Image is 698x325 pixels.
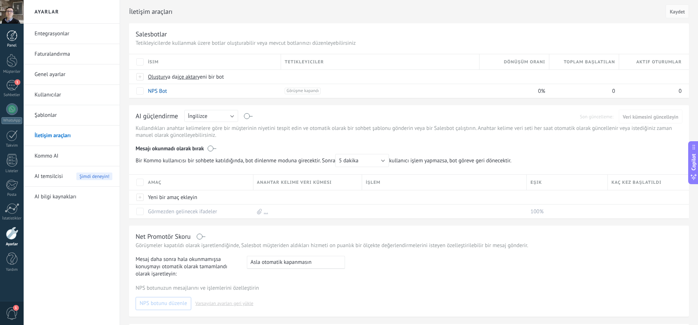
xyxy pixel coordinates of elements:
p: Kullandıkları anahtar kelimelere göre bir müşterinin niyetini tespit edin ve otomatik olarak bir ... [136,125,682,139]
li: Genel ayarlar [24,64,120,85]
span: Copilot [690,154,697,170]
div: AI güçlendirme [136,112,178,121]
span: 5 dakika [339,157,358,164]
div: Sohbetler [1,93,23,98]
span: Aktif oturumlar [636,59,682,66]
span: ya da [165,74,177,80]
li: AI bilgi kaynakları [24,187,120,207]
span: 100% [530,208,543,215]
li: Kommo AI [24,146,120,166]
a: Kommo AI [35,146,112,166]
span: Şimdi deneyin! [76,173,112,180]
span: Oluştur [148,74,165,80]
div: 0 [549,84,615,98]
p: NPS botunuzun mesajlarını ve işlemlerini özelleştirin [136,285,682,292]
div: Mesajı okunmadı olarak bırak [136,140,682,154]
span: Dönüşüm oranı [504,59,545,66]
div: 0 [619,84,682,98]
div: Müşteriler [1,70,23,74]
div: İstatistikler [1,216,23,221]
div: WhatsApp [1,117,22,124]
span: İsim [148,59,159,66]
span: Asla otomatik kapanmasın [250,259,312,266]
span: Toplam başlatılan [564,59,615,66]
a: Kullanıcılar [35,85,112,105]
span: 1 [15,79,20,85]
span: yeni bir bot [197,74,224,80]
span: 0% [538,88,545,95]
div: Net Promotör Skoru [136,232,191,241]
a: AI temsilcisiŞimdi deneyin! [35,166,112,187]
div: Takvim [1,143,23,148]
div: 0% [480,84,546,98]
a: AI bilgi kaynakları [35,187,112,207]
p: Görüşmeler kapatıldı olarak işaretlendiğinde, Salesbot müşteriden aldıkları hizmeti on puanlık bi... [136,242,682,249]
span: 1 [13,305,19,311]
a: Genel ayarlar [35,64,112,85]
span: Anahtar kelime veri kümesi [257,179,332,186]
span: İşlem [366,179,380,186]
li: Kullanıcılar [24,85,120,105]
span: Kaç kez başlatıldı [611,179,661,186]
span: Amaç [148,179,161,186]
span: İngilizce [188,113,208,120]
span: Mesaj daha sonra hala okunmamışsa konuşmayı otomatik olarak tamamlandı olarak işaretleyin: [136,256,240,278]
div: Posta [1,193,23,197]
a: İletişim araçları [35,126,112,146]
a: Görmezden gelinecek ifadeler [148,208,217,215]
li: AI temsilcisi [24,166,120,187]
span: 0 [612,88,615,95]
div: 100% [527,205,604,218]
a: Şablonlar [35,105,112,126]
a: NPS Bot [148,88,167,95]
li: İletişim araçları [24,126,120,146]
div: Salesbotlar [136,30,167,38]
span: Bir Kommo kullanıcısı bir sohbete katıldığında, bot dinlenme moduna girecektir. Sonra [136,154,389,167]
span: 0 [679,88,682,95]
h2: İletişim araçları [129,4,663,19]
span: AI temsilcisi [35,166,63,187]
button: Kaydet [666,4,689,18]
span: kullanıcı işlem yapmazsa, bot göreve geri dönecektir. [136,154,516,167]
div: Ayarlar [1,242,23,247]
span: Görüşme kapandı [285,88,321,94]
li: Entegrasyonlar [24,24,120,44]
button: İngilizce [184,110,238,122]
p: Tetikleyicilerde kullanmak üzere botlar oluşturabilir veya mevcut botlarınızı düzenleyebilirsiniz [136,40,682,47]
li: Faturalandırma [24,44,120,64]
div: Yardım [1,267,23,272]
span: içe aktar [177,74,197,80]
a: ... [264,208,268,215]
a: Entegrasyonlar [35,24,112,44]
span: Eşik [530,179,542,186]
span: Kaydet [670,9,685,14]
li: Şablonlar [24,105,120,126]
span: Tetikleyiciler [285,59,324,66]
button: 5 dakika [335,154,389,167]
div: Panel [1,43,23,48]
div: Listeler [1,169,23,174]
a: Faturalandırma [35,44,112,64]
div: Yeni bir amaç ekleyin [144,190,250,204]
